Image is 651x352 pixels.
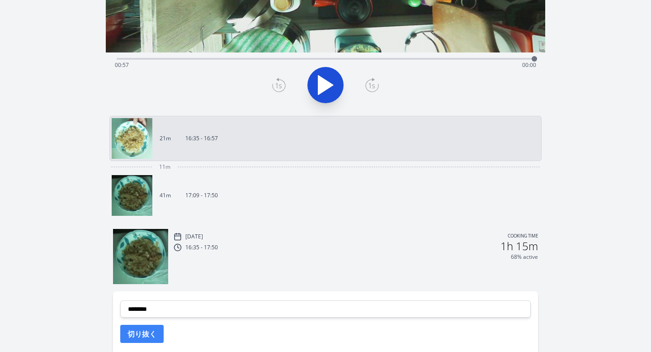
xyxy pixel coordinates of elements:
p: 16:35 - 16:57 [185,135,218,142]
p: 17:09 - 17:50 [185,192,218,199]
img: 250907073625_thumb.jpeg [112,118,152,159]
img: 250907081014_thumb.jpeg [113,229,168,284]
p: 41m [160,192,171,199]
span: 00:57 [115,61,129,69]
button: 切り抜く [120,325,164,343]
img: 250907081014_thumb.jpeg [112,175,152,216]
span: 00:00 [522,61,536,69]
p: 21m [160,135,171,142]
p: 16:35 - 17:50 [185,244,218,251]
p: [DATE] [185,233,203,240]
p: 68% active [511,253,538,261]
h2: 1h 15m [500,241,538,252]
p: Cooking time [508,233,538,241]
span: 11m [159,163,170,171]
